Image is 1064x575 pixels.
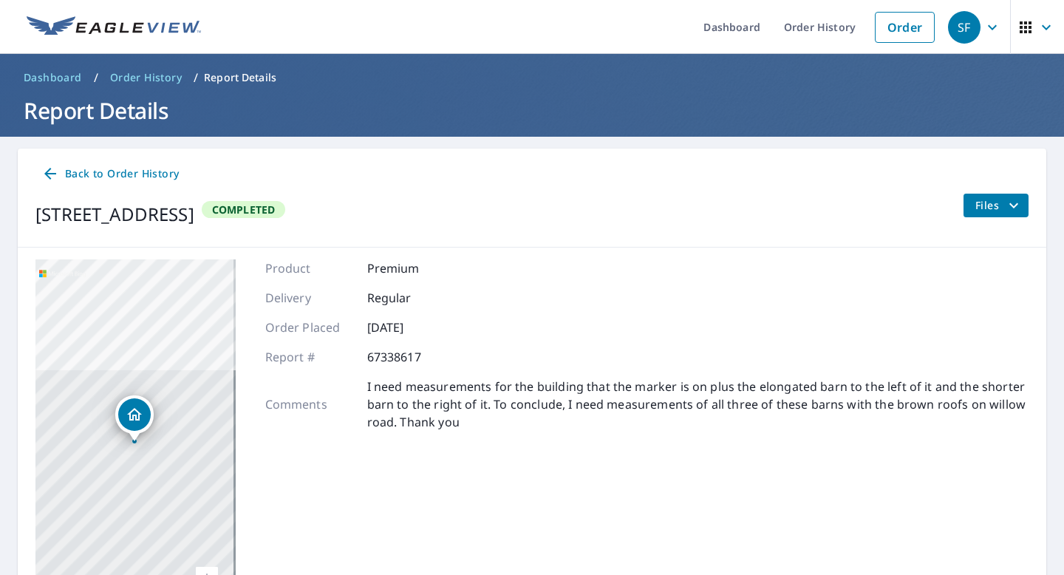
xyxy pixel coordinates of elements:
p: Delivery [265,289,354,307]
span: Completed [203,203,284,217]
p: Premium [367,259,456,277]
div: SF [948,11,981,44]
nav: breadcrumb [18,66,1046,89]
h1: Report Details [18,95,1046,126]
button: filesDropdownBtn-67338617 [963,194,1029,217]
p: Report Details [204,70,276,85]
p: Product [265,259,354,277]
p: [DATE] [367,319,456,336]
span: Dashboard [24,70,82,85]
span: Files [975,197,1023,214]
p: Order Placed [265,319,354,336]
img: EV Logo [27,16,201,38]
p: 67338617 [367,348,456,366]
p: Regular [367,289,456,307]
p: Comments [265,395,354,413]
li: / [194,69,198,86]
span: Back to Order History [41,165,179,183]
li: / [94,69,98,86]
span: Order History [110,70,182,85]
p: I need measurements for the building that the marker is on plus the elongated barn to the left of... [367,378,1029,431]
a: Order History [104,66,188,89]
a: Order [875,12,935,43]
div: Dropped pin, building 1, Residential property, 575 Willow Rd Boyertown, PA 19512 [115,395,154,441]
div: [STREET_ADDRESS] [35,201,194,228]
p: Report # [265,348,354,366]
a: Dashboard [18,66,88,89]
a: Back to Order History [35,160,185,188]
